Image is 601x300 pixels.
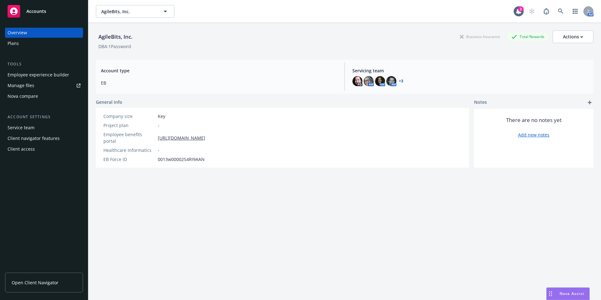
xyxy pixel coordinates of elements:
a: Service team [5,123,83,133]
div: Business Insurance [457,33,503,41]
div: Manage files [8,81,34,91]
img: photo [364,76,374,86]
a: Manage files [5,81,83,91]
span: General info [96,99,122,105]
a: Start snowing [526,5,538,18]
div: Employee experience builder [8,70,69,80]
div: Employee benefits portal [103,131,155,144]
a: Add new notes [518,131,549,138]
img: photo [375,76,385,86]
button: AgileBits, Inc. [96,5,174,18]
button: Nova Assist [546,287,590,300]
div: Overview [8,28,27,38]
img: photo [352,76,362,86]
a: [URL][DOMAIN_NAME] [158,135,205,141]
div: Plans [8,38,19,48]
span: AgileBits, Inc. [101,8,156,15]
a: Client navigator features [5,133,83,143]
div: Service team [8,123,35,133]
div: Company size [103,113,155,119]
div: EB Force ID [103,156,155,163]
a: Employee experience builder [5,70,83,80]
div: DBA: 1Password [98,43,131,50]
div: 2 [518,6,524,12]
a: Search [554,5,567,18]
a: add [586,99,593,106]
span: Nova Assist [560,291,584,296]
span: 0013w00002S4RI9AAN [158,156,205,163]
div: Client navigator features [8,133,60,143]
span: Notes [474,99,487,106]
span: Account type [101,67,337,74]
span: EB [101,80,337,86]
span: There are no notes yet [506,116,562,124]
span: - [158,122,159,129]
a: +3 [399,79,403,83]
div: Account settings [5,114,83,120]
div: Project plan [103,122,155,129]
div: AgileBits, Inc. [96,33,135,41]
div: Actions [563,31,583,43]
div: Drag to move [547,288,554,300]
div: Tools [5,61,83,67]
a: Nova compare [5,91,83,101]
a: Report a Bug [540,5,553,18]
button: Actions [553,31,593,43]
a: Overview [5,28,83,38]
a: Accounts [5,3,83,20]
div: Nova compare [8,91,38,101]
div: Total Rewards [508,33,548,41]
span: Accounts [26,9,46,14]
div: Healthcare Informatics [103,147,155,153]
span: - [158,147,159,153]
span: Key [158,113,165,119]
img: photo [386,76,396,86]
a: Client access [5,144,83,154]
span: Servicing team [352,67,588,74]
a: Plans [5,38,83,48]
span: Open Client Navigator [12,279,58,286]
a: Switch app [569,5,582,18]
div: Client access [8,144,35,154]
